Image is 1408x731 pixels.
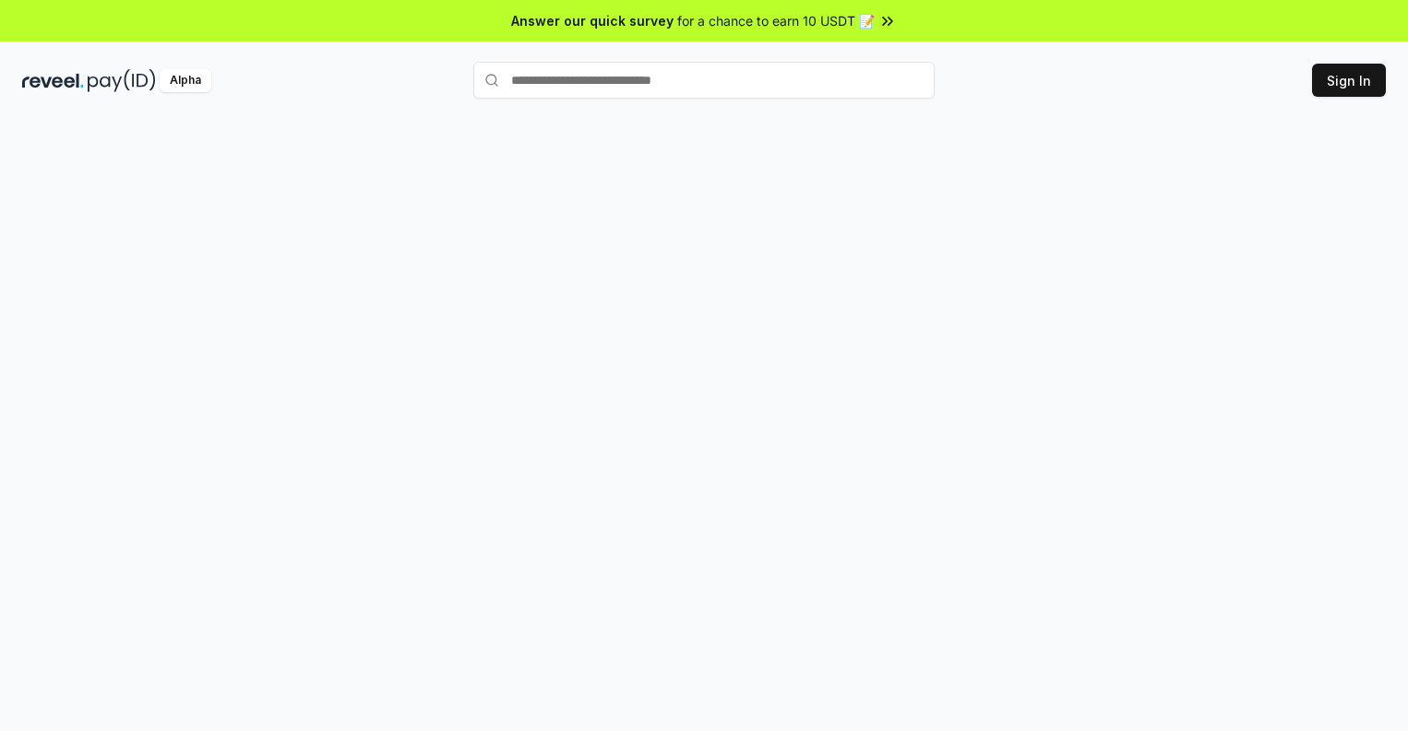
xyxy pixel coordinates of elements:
[88,69,156,92] img: pay_id
[511,11,674,30] span: Answer our quick survey
[160,69,211,92] div: Alpha
[22,69,84,92] img: reveel_dark
[1312,64,1386,97] button: Sign In
[677,11,875,30] span: for a chance to earn 10 USDT 📝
